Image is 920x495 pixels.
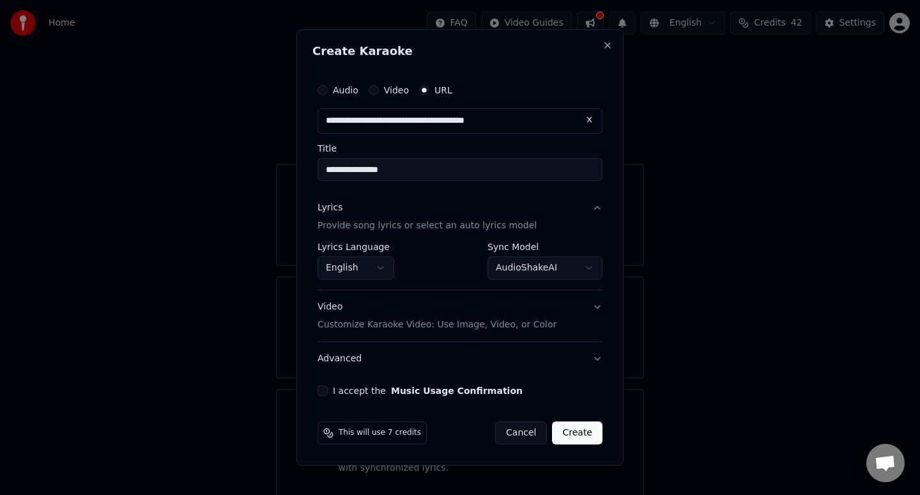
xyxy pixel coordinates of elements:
[318,242,602,290] div: LyricsProvide song lyrics or select an auto lyrics model
[318,144,602,153] label: Title
[333,386,523,395] label: I accept the
[487,242,602,251] label: Sync Model
[333,86,358,95] label: Audio
[318,201,342,214] div: Lyrics
[552,421,602,444] button: Create
[434,86,452,95] label: URL
[318,318,556,331] p: Customize Karaoke Video: Use Image, Video, or Color
[318,191,602,242] button: LyricsProvide song lyrics or select an auto lyrics model
[339,428,421,438] span: This will use 7 credits
[318,342,602,375] button: Advanced
[384,86,409,95] label: Video
[495,421,547,444] button: Cancel
[391,386,523,395] button: I accept the
[318,219,537,232] p: Provide song lyrics or select an auto lyrics model
[318,301,556,331] div: Video
[318,242,394,251] label: Lyrics Language
[312,45,608,57] h2: Create Karaoke
[318,290,602,342] button: VideoCustomize Karaoke Video: Use Image, Video, or Color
